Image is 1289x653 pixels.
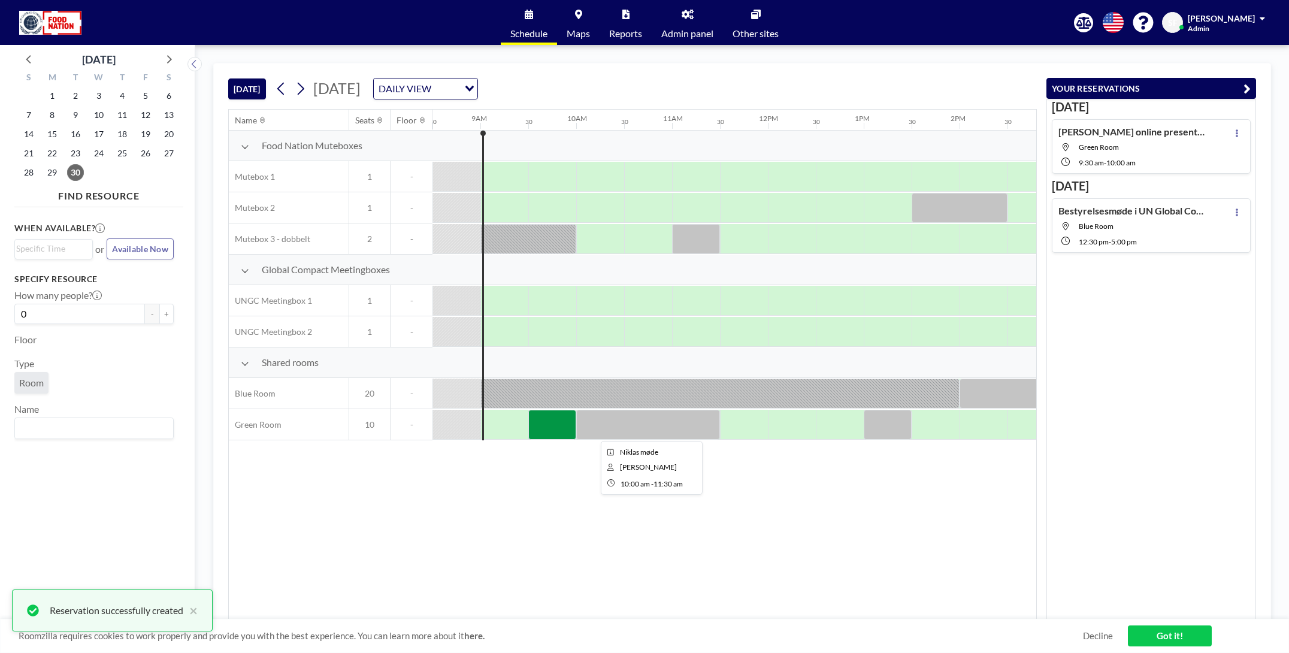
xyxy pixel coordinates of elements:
div: S [157,71,180,86]
span: Wednesday, September 17, 2025 [90,126,107,143]
span: DAILY VIEW [376,81,434,96]
span: Wednesday, September 24, 2025 [90,145,107,162]
span: or [95,243,104,255]
div: 9AM [471,114,487,123]
span: 10:00 AM [621,479,650,488]
span: - [391,234,432,244]
span: Monday, September 15, 2025 [44,126,60,143]
span: Tuesday, September 23, 2025 [67,145,84,162]
span: Sunday, September 14, 2025 [20,126,37,143]
div: 2PM [951,114,966,123]
div: T [64,71,87,86]
div: 30 [621,118,628,126]
span: Room [19,377,44,388]
button: - [145,304,159,324]
span: Maps [567,29,590,38]
span: Niklas møde [620,448,658,457]
span: Green Room [1079,143,1119,152]
span: Sunday, September 21, 2025 [20,145,37,162]
span: Thursday, September 18, 2025 [114,126,131,143]
span: Sunday, September 7, 2025 [20,107,37,123]
div: [DATE] [82,51,116,68]
div: 30 [717,118,724,126]
span: 1 [349,326,390,337]
input: Search for option [16,242,86,255]
div: Seats [355,115,374,126]
input: Search for option [16,421,167,436]
div: Reservation successfully created [50,603,183,618]
div: 30 [1004,118,1012,126]
span: Global Compact Meetingboxes [262,264,390,276]
span: 10 [349,419,390,430]
div: Search for option [15,240,92,258]
span: Roomzilla requires cookies to work properly and provide you with the best experience. You can lea... [19,630,1083,642]
span: Friday, September 26, 2025 [137,145,154,162]
span: UNGC Meetingbox 1 [229,295,312,306]
span: 2 [349,234,390,244]
input: Search for option [435,81,458,96]
div: 10AM [567,114,587,123]
span: - [391,419,432,430]
button: [DATE] [228,78,266,99]
img: organization-logo [19,11,81,35]
span: 20 [349,388,390,399]
span: - [391,326,432,337]
label: Floor [14,334,37,346]
span: - [391,171,432,182]
a: here. [464,630,485,641]
span: Mutebox 2 [229,202,275,213]
span: [DATE] [313,79,361,97]
h3: [DATE] [1052,179,1251,194]
span: Shared rooms [262,356,319,368]
span: [PERSON_NAME] [1188,13,1255,23]
span: Tuesday, September 30, 2025 [67,164,84,181]
a: Decline [1083,630,1113,642]
span: 12:30 PM [1079,237,1109,246]
span: - [1104,158,1106,167]
div: 30 [429,118,437,126]
span: 1 [349,171,390,182]
h4: [PERSON_NAME] online presentation for Nets and Nexi group [1058,126,1208,138]
span: Thursday, September 4, 2025 [114,87,131,104]
div: F [134,71,157,86]
span: Other sites [733,29,779,38]
div: 30 [909,118,916,126]
span: Thursday, September 25, 2025 [114,145,131,162]
span: Monday, September 22, 2025 [44,145,60,162]
span: Monday, September 1, 2025 [44,87,60,104]
span: Friday, September 19, 2025 [137,126,154,143]
span: Friday, September 5, 2025 [137,87,154,104]
h3: [DATE] [1052,99,1251,114]
span: Saturday, September 6, 2025 [161,87,177,104]
span: Reports [609,29,642,38]
div: 30 [813,118,820,126]
span: 5:00 PM [1111,237,1137,246]
div: Search for option [15,418,173,439]
span: Sunday, September 28, 2025 [20,164,37,181]
h4: Bestyrelsesmøde i UN Global Compact Network [GEOGRAPHIC_DATA] [1058,205,1208,217]
label: Type [14,358,34,370]
span: Saturday, September 27, 2025 [161,145,177,162]
span: Saturday, September 20, 2025 [161,126,177,143]
span: UNGC Meetingbox 2 [229,326,312,337]
span: Admin panel [661,29,713,38]
span: Admin [1188,24,1209,33]
div: 12PM [759,114,778,123]
div: Search for option [374,78,477,99]
a: Got it! [1128,625,1212,646]
span: Blue Room [1079,222,1113,231]
button: close [183,603,198,618]
span: - [391,295,432,306]
span: Wednesday, September 10, 2025 [90,107,107,123]
span: - [391,202,432,213]
div: T [110,71,134,86]
span: Green Room [229,419,282,430]
span: SF [1168,17,1178,28]
button: YOUR RESERVATIONS [1046,78,1256,99]
div: M [41,71,64,86]
span: Blue Room [229,388,276,399]
div: 30 [525,118,532,126]
button: Available Now [107,238,174,259]
span: Friday, September 12, 2025 [137,107,154,123]
span: Tuesday, September 16, 2025 [67,126,84,143]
